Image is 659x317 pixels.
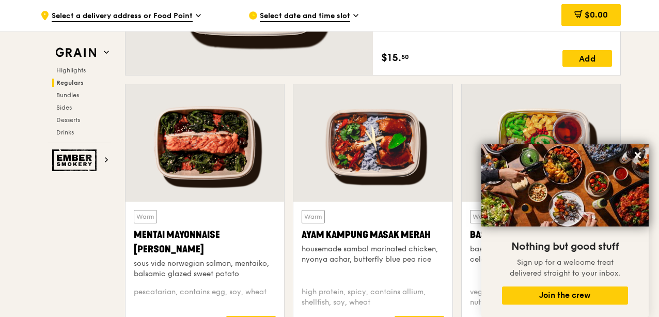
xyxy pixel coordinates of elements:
span: Bundles [56,92,79,99]
span: Sign up for a welcome treat delivered straight to your inbox. [510,258,620,278]
div: Basil Thunder Tea Rice [470,228,612,242]
span: Select a delivery address or Food Point [52,11,193,22]
div: Mentai Mayonnaise [PERSON_NAME] [134,228,276,256]
span: Sides [56,104,72,111]
span: Drinks [56,129,74,136]
div: pescatarian, contains egg, soy, wheat [134,287,276,308]
span: Nothing but good stuff [511,240,619,253]
img: Grain web logo [52,43,100,62]
div: Add [562,50,612,67]
span: Highlights [56,67,86,74]
div: Warm [470,210,493,223]
span: $0.00 [585,10,608,20]
span: Desserts [56,116,80,124]
div: housemade sambal marinated chicken, nyonya achar, butterfly blue pea rice [302,244,444,265]
div: vegetarian, contains allium, barley, egg, nuts, soy, wheat [470,287,612,308]
img: DSC07876-Edit02-Large.jpeg [481,144,649,227]
img: Ember Smokery web logo [52,149,100,171]
span: Select date and time slot [260,11,350,22]
div: Warm [134,210,157,223]
div: basil scented multigrain rice, braised celery mushroom cabbage, hanjuku egg [470,244,612,265]
button: Join the crew [502,286,628,305]
div: sous vide norwegian salmon, mentaiko, balsamic glazed sweet potato [134,259,276,279]
div: Ayam Kampung Masak Merah [302,228,444,242]
span: Regulars [56,79,84,86]
span: $15. [381,50,401,66]
span: 50 [401,53,409,61]
div: high protein, spicy, contains allium, shellfish, soy, wheat [302,287,444,308]
button: Close [630,147,646,163]
div: Warm [302,210,325,223]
